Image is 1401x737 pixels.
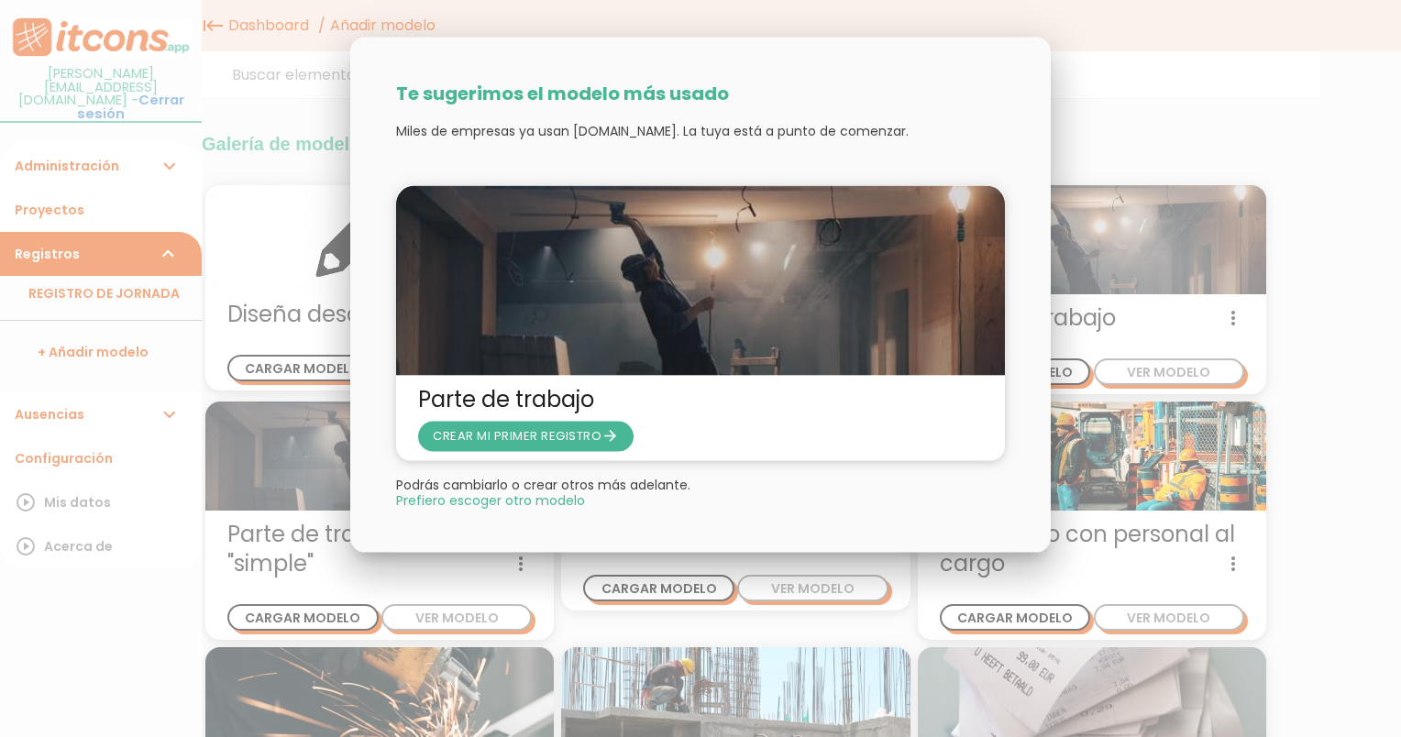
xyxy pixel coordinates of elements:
span: Parte de trabajo [418,385,983,414]
span: Podrás cambiarlo o crear otros más adelante. [396,475,690,493]
span: Close [396,493,585,506]
i: arrow_forward [601,422,619,451]
span: CREAR MI PRIMER REGISTRO [433,427,619,445]
p: Miles de empresas ya usan [DOMAIN_NAME]. La tuya está a punto de comenzar. [396,121,1005,139]
h3: Te sugerimos el modelo más usado [396,82,1005,103]
img: partediariooperario.jpg [396,185,1005,376]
